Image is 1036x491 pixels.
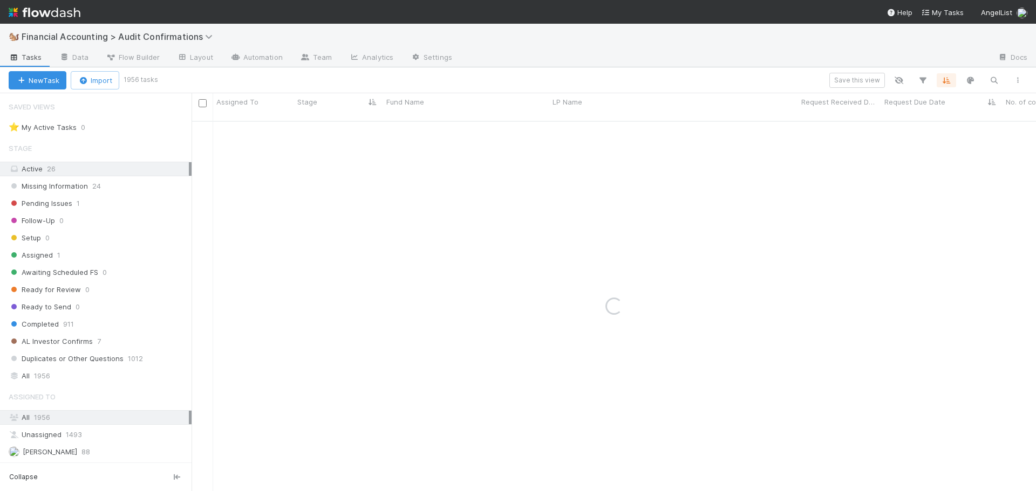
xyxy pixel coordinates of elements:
[9,411,189,424] div: All
[9,3,80,22] img: logo-inverted-e16ddd16eac7371096b0.svg
[9,472,38,482] span: Collapse
[9,386,56,407] span: Assigned To
[124,75,158,85] small: 1956 tasks
[92,179,101,193] span: 24
[34,413,50,421] span: 1956
[9,32,19,41] span: 🐿️
[989,50,1036,67] a: Docs
[9,179,88,193] span: Missing Information
[402,50,461,67] a: Settings
[51,50,97,67] a: Data
[47,164,56,173] span: 26
[81,445,90,459] span: 88
[9,96,55,117] span: Saved Views
[9,283,81,296] span: Ready for Review
[23,447,77,456] span: [PERSON_NAME]
[128,352,143,365] span: 1012
[9,446,19,457] img: avatar_fee1282a-8af6-4c79-b7c7-bf2cfad99775.png
[97,335,101,348] span: 7
[216,96,258,107] span: Assigned To
[9,300,71,314] span: Ready to Send
[199,99,207,107] input: Toggle All Rows Selected
[81,121,96,134] span: 0
[9,335,93,348] span: AL Investor Confirms
[1017,8,1027,18] img: avatar_030f5503-c087-43c2-95d1-dd8963b2926c.png
[9,122,19,132] span: ⭐
[57,248,60,262] span: 1
[9,197,72,210] span: Pending Issues
[103,266,107,279] span: 0
[106,52,160,63] span: Flow Builder
[9,121,77,134] div: My Active Tasks
[291,50,340,67] a: Team
[9,266,98,279] span: Awaiting Scheduled FS
[9,369,189,383] div: All
[9,428,189,441] div: Unassigned
[386,96,424,107] span: Fund Name
[77,197,80,210] span: 1
[22,31,218,42] span: Financial Accounting > Audit Confirmations
[921,7,964,18] a: My Tasks
[222,50,291,67] a: Automation
[9,71,66,89] button: NewTask
[85,283,90,296] span: 0
[553,96,582,107] span: LP Name
[887,7,912,18] div: Help
[168,50,222,67] a: Layout
[34,369,50,383] span: 1956
[981,8,1012,17] span: AngelList
[9,137,32,159] span: Stage
[921,8,964,17] span: My Tasks
[9,248,53,262] span: Assigned
[340,50,402,67] a: Analytics
[76,300,80,314] span: 0
[9,52,42,63] span: Tasks
[45,231,50,245] span: 0
[9,317,59,331] span: Completed
[297,96,317,107] span: Stage
[9,214,55,227] span: Follow-Up
[63,317,74,331] span: 911
[9,352,124,365] span: Duplicates or Other Questions
[66,428,82,441] span: 1493
[9,162,189,176] div: Active
[71,71,119,89] button: Import
[97,50,168,67] a: Flow Builder
[59,214,64,227] span: 0
[801,96,878,107] span: Request Received Date
[9,231,41,245] span: Setup
[829,73,885,88] button: Save this view
[884,96,945,107] span: Request Due Date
